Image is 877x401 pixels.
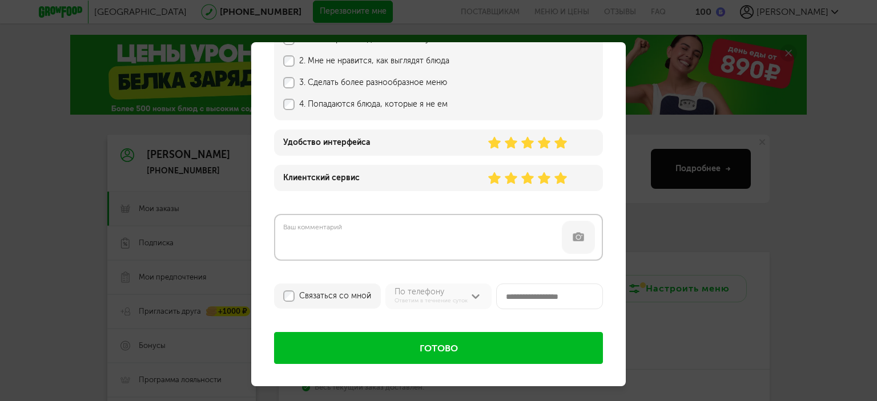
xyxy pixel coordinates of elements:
[283,173,360,183] div: Клиентский сервис
[299,56,567,66] label: 2. Мне не нравится, как выглядят блюда
[274,332,603,364] button: Готово
[283,138,371,147] div: Удобство интерфейса
[299,291,372,301] label: Связаться со мной
[299,100,567,109] label: 4. Попадаются блюда, которые я не ем
[299,78,567,87] label: 3. Сделать более разнообразное меню
[281,222,344,232] label: Ваш комментарий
